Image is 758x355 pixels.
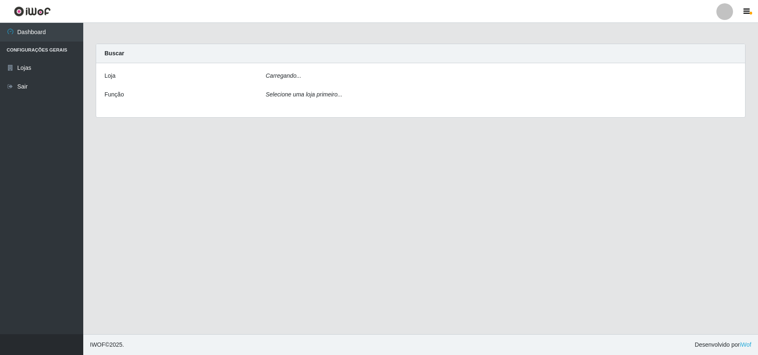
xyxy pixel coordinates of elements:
i: Selecione uma loja primeiro... [266,91,342,98]
img: CoreUI Logo [14,6,51,17]
span: © 2025 . [90,340,124,349]
a: iWof [740,341,751,348]
label: Loja [104,71,115,80]
strong: Buscar [104,50,124,57]
i: Carregando... [266,72,301,79]
span: Desenvolvido por [695,340,751,349]
label: Função [104,90,124,99]
span: IWOF [90,341,105,348]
